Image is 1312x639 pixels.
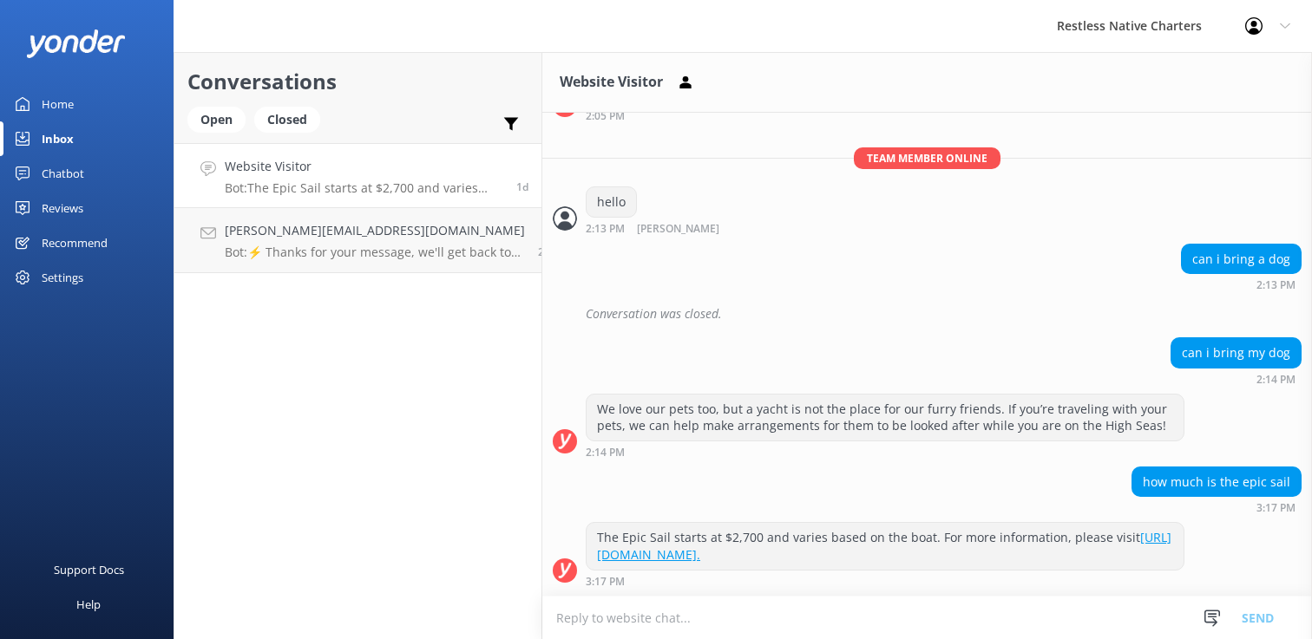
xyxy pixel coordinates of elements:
[586,299,1302,329] div: Conversation was closed.
[587,394,1184,440] div: We love our pets too, but a yacht is not the place for our furry friends. If you’re traveling wit...
[637,224,719,235] span: [PERSON_NAME]
[54,552,124,587] div: Support Docs
[42,156,84,191] div: Chatbot
[254,107,320,133] div: Closed
[174,143,541,208] a: Website VisitorBot:The Epic Sail starts at $2,700 and varies based on the boat. For more informat...
[187,65,528,98] h2: Conversations
[587,523,1184,569] div: The Epic Sail starts at $2,700 and varies based on the boat. For more information, please visit
[586,577,625,587] strong: 3:17 PM
[42,260,83,295] div: Settings
[553,299,1302,329] div: 2025-09-23T18:14:24.856
[1171,338,1301,368] div: can i bring my dog
[225,221,525,240] h4: [PERSON_NAME][EMAIL_ADDRESS][DOMAIN_NAME]
[1132,467,1301,497] div: how much is the epic sail
[42,121,74,156] div: Inbox
[1256,375,1296,385] strong: 2:14 PM
[586,109,1022,121] div: Sep 23 2025 02:05pm (UTC -04:00) America/New_York
[1132,501,1302,513] div: Sep 23 2025 03:17pm (UTC -04:00) America/New_York
[187,109,254,128] a: Open
[586,447,625,458] strong: 2:14 PM
[586,222,776,235] div: Sep 23 2025 02:13pm (UTC -04:00) America/New_York
[42,87,74,121] div: Home
[1182,245,1301,274] div: can i bring a dog
[225,157,503,176] h4: Website Visitor
[26,29,126,58] img: yonder-white-logo.png
[586,446,1184,458] div: Sep 23 2025 02:14pm (UTC -04:00) America/New_York
[516,179,528,194] span: Sep 23 2025 03:17pm (UTC -04:00) America/New_York
[254,109,329,128] a: Closed
[538,245,550,259] span: Sep 23 2025 01:11am (UTC -04:00) America/New_York
[42,225,108,260] div: Recommend
[597,529,1171,563] a: [URL][DOMAIN_NAME].
[1181,278,1302,290] div: Sep 23 2025 02:13pm (UTC -04:00) America/New_York
[854,147,1000,169] span: Team member online
[560,71,663,94] h3: Website Visitor
[225,245,525,260] p: Bot: ⚡ Thanks for your message, we'll get back to you as soon as we can. You're also welcome to k...
[586,224,625,235] strong: 2:13 PM
[187,107,246,133] div: Open
[174,208,541,273] a: [PERSON_NAME][EMAIL_ADDRESS][DOMAIN_NAME]Bot:⚡ Thanks for your message, we'll get back to you as ...
[1171,373,1302,385] div: Sep 23 2025 02:14pm (UTC -04:00) America/New_York
[76,587,101,622] div: Help
[586,575,1184,587] div: Sep 23 2025 03:17pm (UTC -04:00) America/New_York
[225,180,503,196] p: Bot: The Epic Sail starts at $2,700 and varies based on the boat. For more information, please vi...
[1256,280,1296,290] strong: 2:13 PM
[42,191,83,225] div: Reviews
[587,187,636,217] div: hello
[1256,503,1296,513] strong: 3:17 PM
[586,111,625,121] strong: 2:05 PM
